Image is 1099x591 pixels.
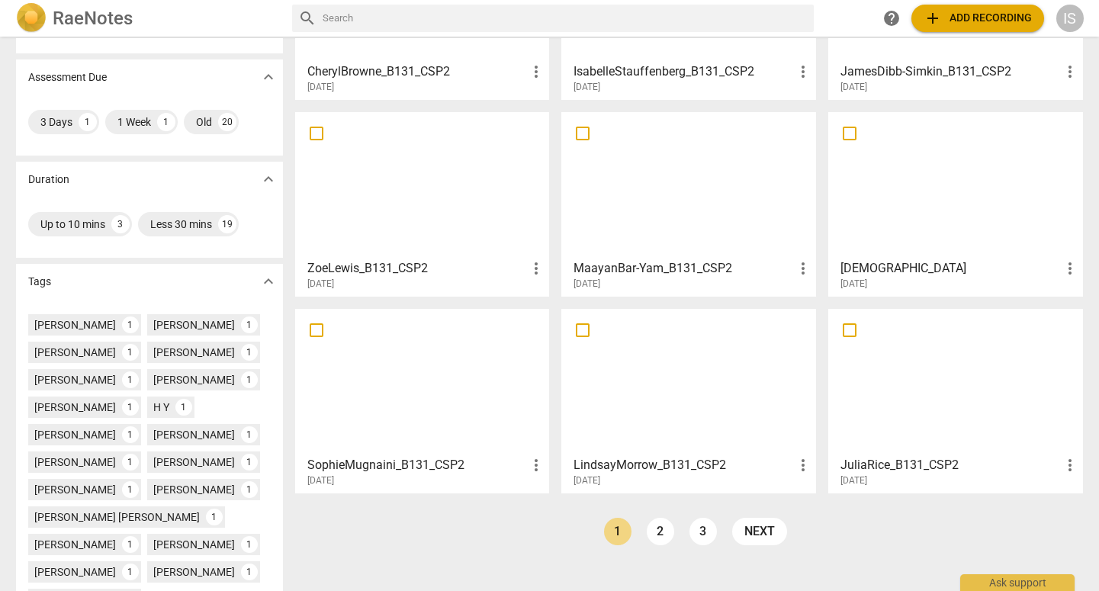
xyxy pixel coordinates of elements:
button: Show more [257,66,280,88]
img: Logo [16,3,47,34]
div: 1 [241,536,258,553]
div: 1 [122,426,139,443]
div: 1 [122,316,139,333]
h3: ZoeLewis_B131_CSP2 [307,259,528,278]
span: more_vert [527,259,545,278]
div: [PERSON_NAME] [153,372,235,387]
div: 3 [111,215,130,233]
div: 1 [122,564,139,580]
div: Up to 10 mins [40,217,105,232]
h3: KristenHassler_B131_CSP2 [840,259,1061,278]
div: 1 [157,113,175,131]
div: [PERSON_NAME] [PERSON_NAME] [34,509,200,525]
div: 1 [122,371,139,388]
div: 1 [122,399,139,416]
span: [DATE] [574,474,600,487]
div: [PERSON_NAME] [153,537,235,552]
div: 1 [241,371,258,388]
span: search [298,9,317,27]
h3: JuliaRice_B131_CSP2 [840,456,1061,474]
div: Old [196,114,212,130]
span: [DATE] [307,474,334,487]
a: Page 2 [647,518,674,545]
div: 20 [218,113,236,131]
span: more_vert [794,456,812,474]
div: 1 [122,454,139,471]
a: [DEMOGRAPHIC_DATA][DATE] [834,117,1078,290]
button: Upload [911,5,1044,32]
span: more_vert [527,63,545,81]
h2: RaeNotes [53,8,133,29]
div: [PERSON_NAME] [34,345,116,360]
a: MaayanBar-Yam_B131_CSP2[DATE] [567,117,811,290]
div: [PERSON_NAME] [34,482,116,497]
div: [PERSON_NAME] [34,372,116,387]
span: add [924,9,942,27]
div: Less 30 mins [150,217,212,232]
span: expand_more [259,170,278,188]
span: more_vert [794,63,812,81]
span: help [882,9,901,27]
span: [DATE] [307,278,334,291]
a: LindsayMorrow_B131_CSP2[DATE] [567,314,811,487]
div: [PERSON_NAME] [153,482,235,497]
div: 1 [175,399,192,416]
div: [PERSON_NAME] [153,317,235,332]
span: [DATE] [574,278,600,291]
div: 1 [241,564,258,580]
span: [DATE] [840,474,867,487]
span: expand_more [259,68,278,86]
div: [PERSON_NAME] [153,345,235,360]
div: [PERSON_NAME] [34,564,116,580]
h3: JamesDibb-Simkin_B131_CSP2 [840,63,1061,81]
button: Show more [257,270,280,293]
div: 1 [122,481,139,498]
div: Ask support [960,574,1075,591]
span: more_vert [1061,259,1079,278]
div: [PERSON_NAME] [153,427,235,442]
div: 3 Days [40,114,72,130]
a: Page 1 is your current page [604,518,631,545]
span: [DATE] [840,81,867,94]
div: [PERSON_NAME] [153,454,235,470]
span: [DATE] [307,81,334,94]
span: more_vert [1061,456,1079,474]
p: Assessment Due [28,69,107,85]
span: [DATE] [840,278,867,291]
h3: LindsayMorrow_B131_CSP2 [574,456,794,474]
div: [PERSON_NAME] [34,427,116,442]
a: ZoeLewis_B131_CSP2[DATE] [300,117,545,290]
p: Duration [28,172,69,188]
span: more_vert [527,456,545,474]
div: 1 [122,536,139,553]
div: [PERSON_NAME] [34,317,116,332]
h3: SophieMugnaini_B131_CSP2 [307,456,528,474]
h3: CherylBrowne_B131_CSP2 [307,63,528,81]
a: next [732,518,787,545]
div: H Y [153,400,169,415]
div: 1 Week [117,114,151,130]
span: more_vert [1061,63,1079,81]
input: Search [323,6,808,31]
div: 1 [241,454,258,471]
button: Show more [257,168,280,191]
h3: MaayanBar-Yam_B131_CSP2 [574,259,794,278]
span: Add recording [924,9,1032,27]
span: more_vert [794,259,812,278]
h3: IsabelleStauffenberg_B131_CSP2 [574,63,794,81]
button: IS [1056,5,1084,32]
div: 1 [241,344,258,361]
div: [PERSON_NAME] [153,564,235,580]
a: LogoRaeNotes [16,3,280,34]
span: [DATE] [574,81,600,94]
a: Help [878,5,905,32]
p: Tags [28,274,51,290]
div: [PERSON_NAME] [34,400,116,415]
div: [PERSON_NAME] [34,454,116,470]
a: Page 3 [689,518,717,545]
div: [PERSON_NAME] [34,537,116,552]
div: 1 [241,426,258,443]
div: 1 [206,509,223,525]
span: expand_more [259,272,278,291]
